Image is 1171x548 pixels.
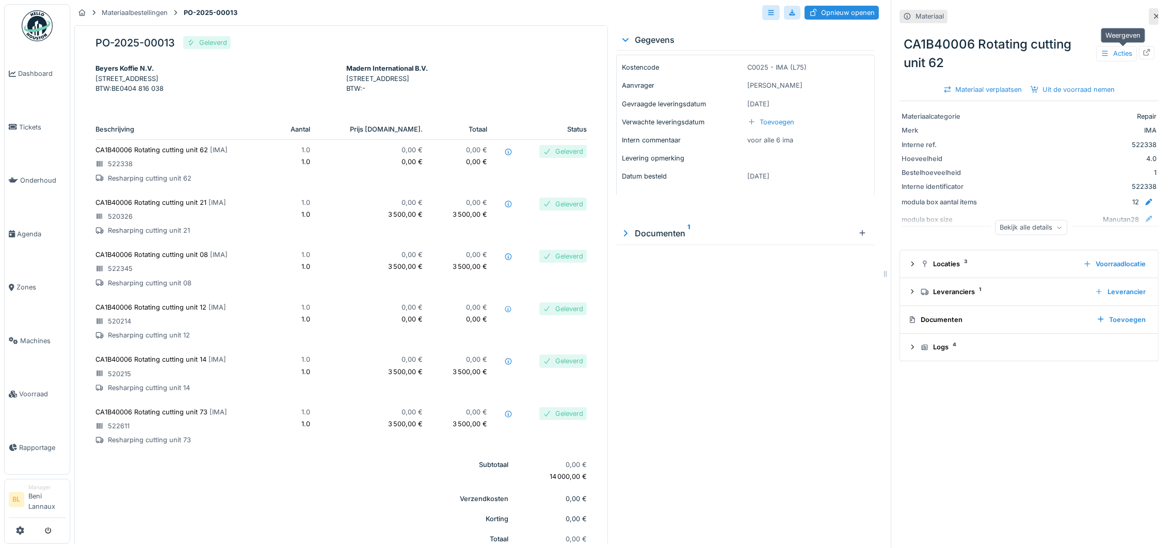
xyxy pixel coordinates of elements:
[281,302,310,312] p: 1.0
[327,354,423,364] p: 0,00 €
[517,119,587,140] th: Status
[902,154,979,164] div: Hoeveelheid
[620,227,854,239] div: Documenten
[210,146,228,154] span: [ IMA ]
[983,182,1157,191] div: 522338
[17,282,66,292] span: Zones
[346,63,587,73] div: Madern International B.V.
[439,250,487,260] p: 0,00 €
[431,119,495,140] th: Totaal
[318,119,431,140] th: Prijs [DOMAIN_NAME].
[1026,83,1119,96] div: Uit de voorraad nemen
[5,421,70,475] a: Rapportage
[5,47,70,101] a: Dashboard
[983,154,1157,164] div: 4.0
[748,135,870,145] p: voor alle 6 ima
[327,407,423,417] p: 0,00 €
[555,251,583,261] div: Geleverd
[983,111,1157,121] div: Repair
[900,31,1159,76] div: CA1B40006 Rotating cutting unit 62
[748,80,870,90] p: [PERSON_NAME]
[281,262,310,271] p: 1.0
[748,117,795,127] div: Toevoegen
[20,175,66,185] span: Onderhoud
[525,534,587,544] p: 0,00 €
[95,302,264,312] p: CA1B40006 Rotating cutting unit 12
[346,74,587,84] p: [STREET_ADDRESS]
[902,168,979,178] div: Bestelhoeveelheid
[439,302,487,312] p: 0,00 €
[1093,313,1150,327] div: Toevoegen
[555,304,583,314] div: Geleverd
[995,220,1067,235] div: Bekijk alle details
[555,356,583,366] div: Geleverd
[18,69,66,78] span: Dashboard
[281,354,310,364] p: 1.0
[904,338,1154,357] summary: Logs4
[95,264,264,273] p: 522345
[22,10,53,41] img: Badge_color-CXgf-gQk.svg
[327,250,423,260] p: 0,00 €
[902,125,979,135] div: Merk
[327,262,423,271] p: 3 500,00 €
[620,34,871,46] div: Gegevens
[439,157,487,167] p: 0,00 €
[9,483,66,518] a: BL ManagerBeni Lannaux
[95,489,517,509] th: Verzendkosten
[622,99,744,109] p: Gevraagde leveringsdatum
[95,509,517,529] th: Korting
[902,182,979,191] div: Interne identificator
[5,314,70,368] a: Machines
[748,62,870,72] p: C0025 - IMA (L75)
[272,119,318,140] th: Aantal
[5,101,70,154] a: Tickets
[102,8,168,18] div: Materiaalbestellingen
[95,145,264,155] p: CA1B40006 Rotating cutting unit 62
[439,198,487,207] p: 0,00 €
[902,140,979,150] div: Interne ref.
[208,356,226,363] span: [ IMA ]
[281,314,310,324] p: 1.0
[95,455,517,489] th: Subtotaal
[555,409,583,418] div: Geleverd
[346,84,587,93] p: BTW : -
[95,421,264,431] p: 522611
[983,168,1157,178] div: 1
[748,99,870,109] p: [DATE]
[939,83,1026,96] div: Materiaal verplaatsen
[281,250,310,260] p: 1.0
[1101,28,1145,43] div: Weergeven
[95,198,264,207] p: CA1B40006 Rotating cutting unit 21
[902,197,979,207] div: modula box aantal items
[902,111,979,121] div: Materiaalcategorie
[95,278,264,288] p: Resharping cutting unit 08
[95,225,264,235] p: Resharping cutting unit 21
[622,135,744,145] p: Intern commentaar
[805,6,879,20] div: Opnieuw openen
[439,354,487,364] p: 0,00 €
[1079,257,1150,271] div: Voorraadlocatie
[95,63,336,73] div: Beyers Koffie N.V.
[921,342,1146,352] div: Logs
[622,80,744,90] p: Aanvrager
[9,492,24,507] li: BL
[439,145,487,155] p: 0,00 €
[983,125,1157,135] div: IMA
[281,198,310,207] p: 1.0
[555,147,583,156] div: Geleverd
[5,207,70,261] a: Agenda
[439,314,487,324] p: 0,00 €
[210,408,227,416] span: [ IMA ]
[439,419,487,429] p: 3 500,00 €
[439,407,487,417] p: 0,00 €
[439,262,487,271] p: 3 500,00 €
[904,254,1154,273] summary: Locaties3Voorraadlocatie
[95,212,264,221] p: 520326
[208,199,226,206] span: [ IMA ]
[983,140,1157,150] div: 522338
[439,367,487,377] p: 3 500,00 €
[17,229,66,239] span: Agenda
[281,157,310,167] p: 1.0
[281,145,310,155] p: 1.0
[281,419,310,429] p: 1.0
